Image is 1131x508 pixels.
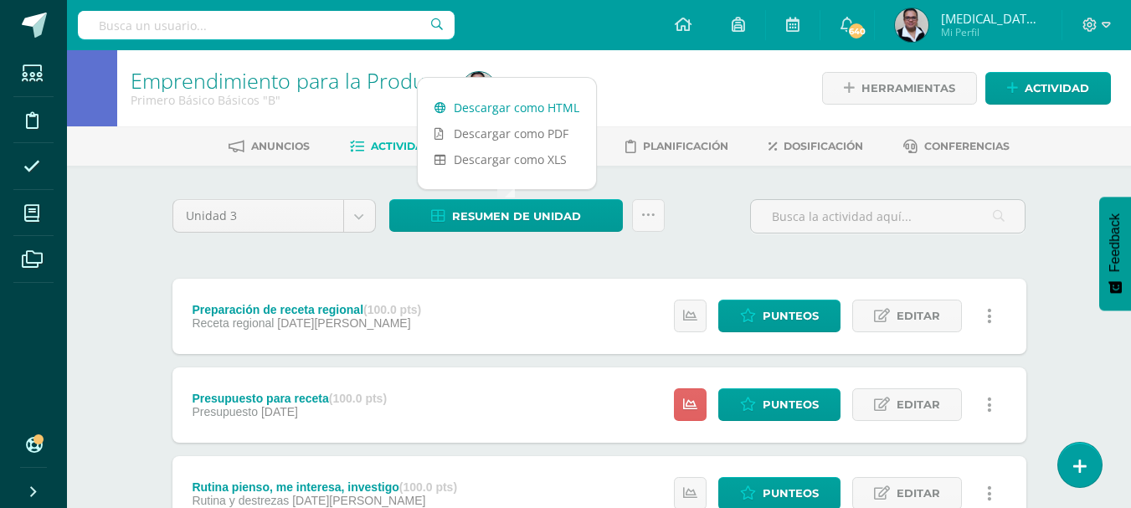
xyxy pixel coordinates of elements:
input: Busca un usuario... [78,11,455,39]
span: Resumen de unidad [452,201,581,232]
strong: (100.0 pts) [399,480,457,494]
span: Feedback [1108,213,1123,272]
span: Conferencias [924,140,1010,152]
span: Mi Perfil [941,25,1041,39]
span: Unidad 3 [186,200,331,232]
span: [DATE][PERSON_NAME] [292,494,425,507]
span: Planificación [643,140,728,152]
div: Preparación de receta regional [192,303,421,316]
span: [DATE] [261,405,298,418]
h1: Emprendimiento para la Productividad [131,69,442,92]
span: 640 [847,22,866,40]
input: Busca la actividad aquí... [751,200,1025,233]
a: Herramientas [822,72,977,105]
span: Actividades [371,140,445,152]
span: Editar [897,300,940,331]
a: Resumen de unidad [389,199,623,232]
a: Unidad 3 [173,200,375,232]
a: Conferencias [903,133,1010,160]
a: Dosificación [769,133,863,160]
span: [MEDICAL_DATA][PERSON_NAME] [941,10,1041,27]
img: b40a199d199c7b6c7ebe8f7dd76dcc28.png [895,8,928,42]
span: [DATE][PERSON_NAME] [277,316,410,330]
a: Anuncios [229,133,310,160]
span: Presupuesto [192,405,258,418]
span: Rutina y destrezas [192,494,289,507]
span: Herramientas [861,73,955,104]
a: Actividades [350,133,445,160]
a: Punteos [718,300,841,332]
span: Actividad [1025,73,1089,104]
span: Editar [897,389,940,420]
span: Receta regional [192,316,274,330]
a: Punteos [718,388,841,421]
div: Primero Básico Básicos 'B' [131,92,442,108]
strong: (100.0 pts) [329,392,387,405]
span: Punteos [763,389,819,420]
a: Descargar como XLS [418,146,596,172]
a: Planificación [625,133,728,160]
button: Feedback - Mostrar encuesta [1099,197,1131,310]
div: Presupuesto para receta [192,392,387,405]
a: Descargar como HTML [418,95,596,121]
strong: (100.0 pts) [363,303,421,316]
a: Descargar como PDF [418,121,596,146]
span: Anuncios [251,140,310,152]
img: b40a199d199c7b6c7ebe8f7dd76dcc28.png [462,72,496,105]
a: Actividad [985,72,1111,105]
a: Emprendimiento para la Productividad [131,66,498,95]
span: Dosificación [784,140,863,152]
span: Punteos [763,300,819,331]
div: Rutina pienso, me interesa, investigo [192,480,457,494]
